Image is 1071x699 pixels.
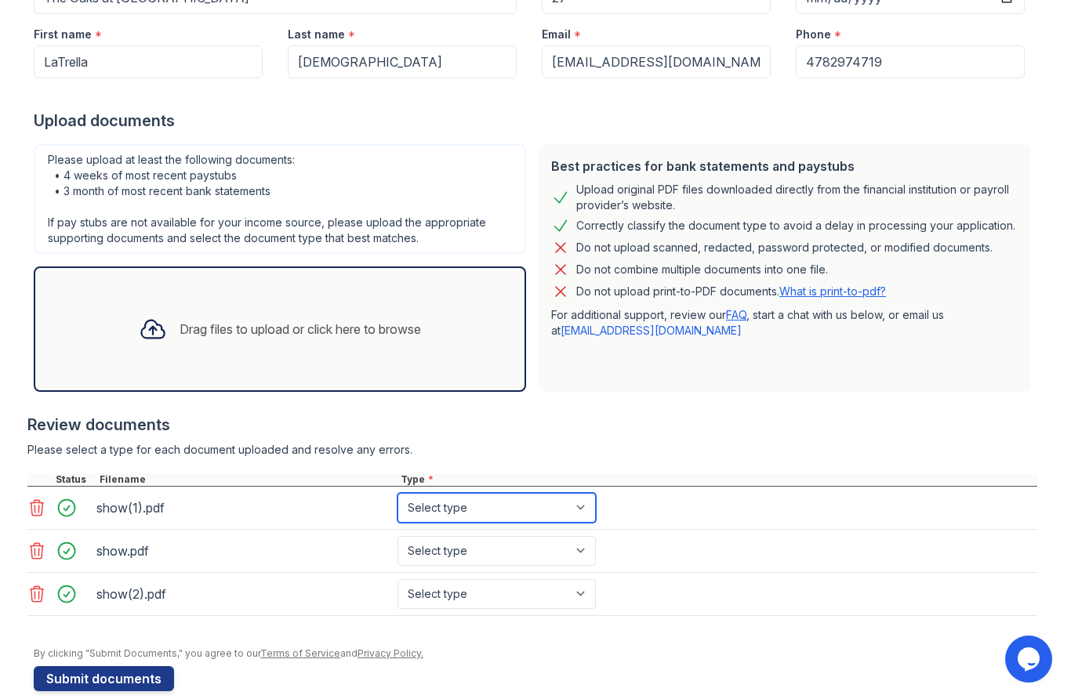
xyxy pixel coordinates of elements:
[180,321,421,339] div: Drag files to upload or click here to browse
[1005,636,1055,683] iframe: chat widget
[288,27,345,43] label: Last name
[542,27,571,43] label: Email
[34,27,92,43] label: First name
[27,415,1037,436] div: Review documents
[551,308,1018,339] p: For additional support, review our , start a chat with us below, or email us at
[398,474,1037,487] div: Type
[260,648,340,660] a: Terms of Service
[779,285,886,299] a: What is print-to-pdf?
[358,648,423,660] a: Privacy Policy.
[576,183,1018,214] div: Upload original PDF files downloaded directly from the financial institution or payroll provider’...
[576,261,828,280] div: Do not combine multiple documents into one file.
[576,239,993,258] div: Do not upload scanned, redacted, password protected, or modified documents.
[576,284,886,300] p: Do not upload print-to-PDF documents.
[27,443,1037,458] div: Please select a type for each document uploaded and resolve any errors.
[34,648,1037,661] div: By clicking "Submit Documents," you agree to our and
[561,324,742,338] a: [EMAIL_ADDRESS][DOMAIN_NAME]
[34,145,526,255] div: Please upload at least the following documents: • 4 weeks of most recent paystubs • 3 month of mo...
[96,539,391,564] div: show.pdf
[34,667,174,692] button: Submit documents
[726,309,746,322] a: FAQ
[551,158,1018,176] div: Best practices for bank statements and paystubs
[796,27,831,43] label: Phone
[53,474,96,487] div: Status
[34,110,1037,132] div: Upload documents
[96,582,391,607] div: show(2).pdf
[96,474,398,487] div: Filename
[576,217,1015,236] div: Correctly classify the document type to avoid a delay in processing your application.
[96,496,391,521] div: show(1).pdf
